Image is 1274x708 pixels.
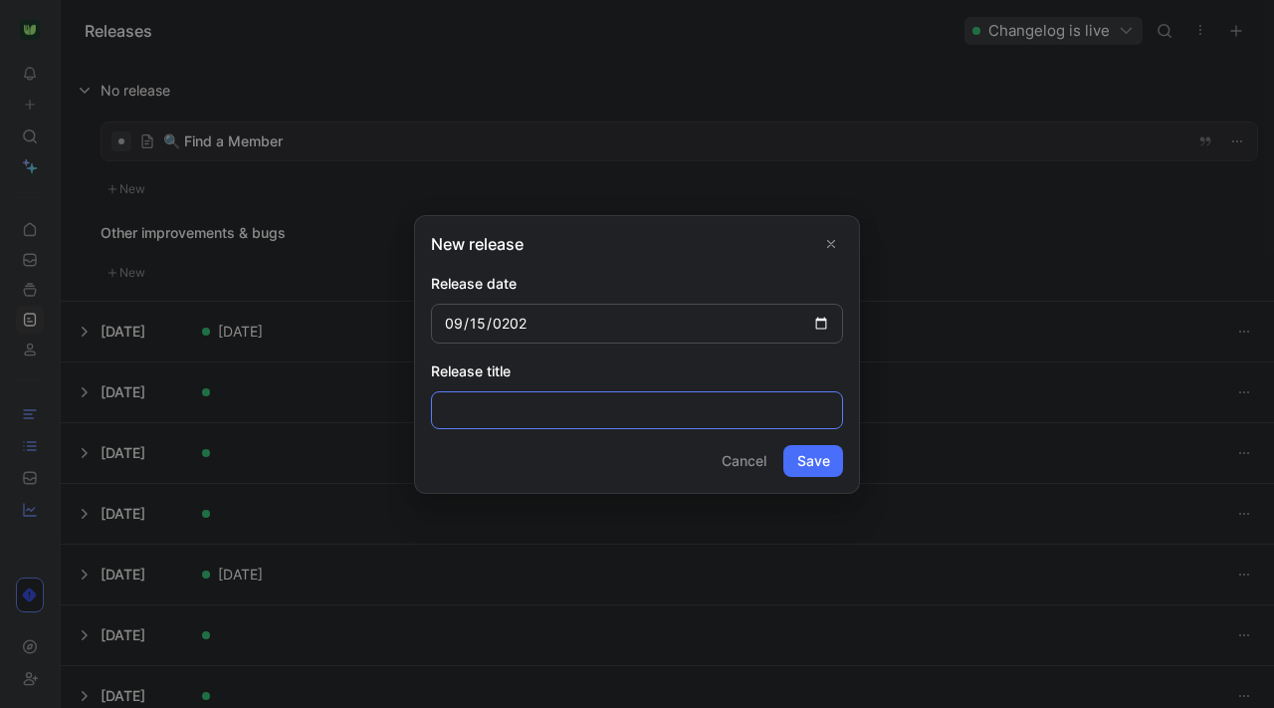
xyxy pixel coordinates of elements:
button: Cancel [713,445,775,477]
div: Release title [431,359,843,383]
button: Close [819,232,843,256]
h2: New release [431,232,843,256]
div: Release date [431,272,843,296]
button: Save [783,445,843,477]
